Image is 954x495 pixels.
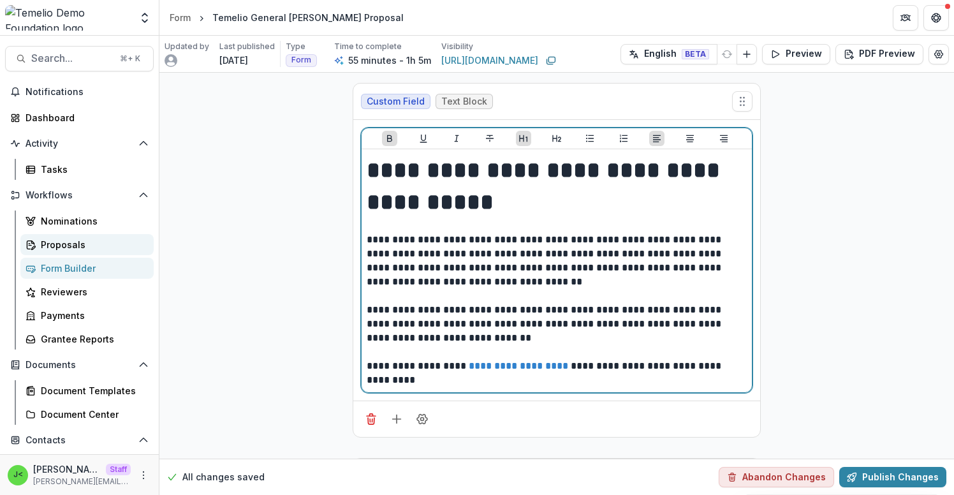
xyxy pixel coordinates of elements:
[582,131,598,146] button: Bullet List
[26,111,143,124] div: Dashboard
[20,380,154,401] a: Document Templates
[762,44,830,64] button: Preview
[291,55,311,64] span: Form
[106,464,131,475] p: Staff
[20,211,154,232] a: Nominations
[136,5,154,31] button: Open entity switcher
[26,87,149,98] span: Notifications
[20,329,154,350] a: Grantee Reports
[449,131,464,146] button: Italicize
[41,384,143,397] div: Document Templates
[5,430,154,450] button: Open Contacts
[923,5,949,31] button: Get Help
[516,131,531,146] button: Heading 1
[219,41,275,52] p: Last published
[117,52,143,66] div: ⌘ + K
[620,44,717,64] button: English BETA
[41,408,143,421] div: Document Center
[182,471,265,484] p: All changes saved
[441,54,538,67] a: [URL][DOMAIN_NAME]
[20,305,154,326] a: Payments
[5,82,154,102] button: Notifications
[334,41,402,52] p: Time to complete
[136,468,151,483] button: More
[5,185,154,205] button: Open Workflows
[31,52,112,64] span: Search...
[5,107,154,128] a: Dashboard
[5,46,154,71] button: Search...
[835,44,923,64] button: PDF Preview
[386,409,407,429] button: Add field
[549,131,564,146] button: Heading 2
[219,54,248,67] p: [DATE]
[382,131,397,146] button: Bold
[20,234,154,255] a: Proposals
[20,281,154,302] a: Reviewers
[165,8,196,27] a: Form
[41,309,143,322] div: Payments
[170,11,191,24] div: Form
[33,462,101,476] p: [PERSON_NAME] <[PERSON_NAME][EMAIL_ADDRESS][DOMAIN_NAME]>
[482,131,497,146] button: Strike
[616,131,631,146] button: Ordered List
[719,467,834,487] button: Abandon Changes
[682,131,698,146] button: Align Center
[416,131,431,146] button: Underline
[893,5,918,31] button: Partners
[165,54,177,67] svg: avatar
[286,41,305,52] p: Type
[737,44,757,64] button: Add Language
[367,96,425,107] span: Custom Field
[41,238,143,251] div: Proposals
[839,467,946,487] button: Publish Changes
[543,53,559,68] button: Copy link
[41,163,143,176] div: Tasks
[20,159,154,180] a: Tasks
[5,5,131,31] img: Temelio Demo Foundation logo
[348,54,431,67] p: 55 minutes - 1h 5m
[41,214,143,228] div: Nominations
[41,262,143,275] div: Form Builder
[716,131,731,146] button: Align Right
[441,96,487,107] span: Text Block
[165,8,409,27] nav: breadcrumb
[717,44,737,64] button: Refresh Translation
[26,190,133,201] span: Workflows
[5,133,154,154] button: Open Activity
[33,476,131,487] p: [PERSON_NAME][EMAIL_ADDRESS][DOMAIN_NAME]
[20,258,154,279] a: Form Builder
[41,285,143,299] div: Reviewers
[26,138,133,149] span: Activity
[441,41,473,52] p: Visibility
[732,91,752,112] button: Move field
[26,435,133,446] span: Contacts
[928,44,949,64] button: Edit Form Settings
[41,332,143,346] div: Grantee Reports
[13,471,23,479] div: Julie <julie@trytemelio.com>
[26,360,133,371] span: Documents
[412,409,432,429] button: Field Settings
[649,131,664,146] button: Align Left
[20,404,154,425] a: Document Center
[5,355,154,375] button: Open Documents
[165,41,209,52] p: Updated by
[361,409,381,429] button: Delete field
[212,11,404,24] div: Temelio General [PERSON_NAME] Proposal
